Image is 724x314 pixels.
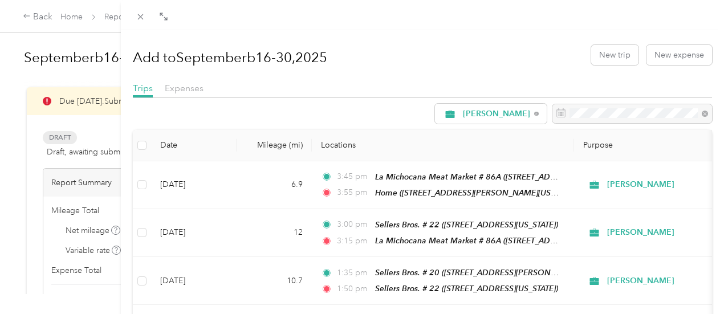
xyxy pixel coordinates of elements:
[312,130,574,161] th: Locations
[607,226,711,239] span: [PERSON_NAME]
[660,250,724,314] iframe: Everlance-gr Chat Button Frame
[151,130,237,161] th: Date
[375,284,558,293] span: Sellers Bros. # 22 ([STREET_ADDRESS][US_STATE])
[337,235,369,247] span: 3:15 pm
[337,186,369,199] span: 3:55 pm
[646,45,712,65] button: New expense
[375,220,558,229] span: Sellers Bros. # 22 ([STREET_ADDRESS][US_STATE])
[151,209,237,257] td: [DATE]
[463,110,530,118] span: [PERSON_NAME]
[133,44,327,71] h1: Add to Septemberb16-30,2025
[337,218,369,231] span: 3:00 pm
[337,267,369,279] span: 1:35 pm
[237,161,312,209] td: 6.9
[337,283,369,295] span: 1:50 pm
[375,172,620,182] span: La Michocana Meat Market # 86A ([STREET_ADDRESS][US_STATE])
[165,83,204,93] span: Expenses
[337,170,369,183] span: 3:45 pm
[375,236,620,246] span: La Michocana Meat Market # 86A ([STREET_ADDRESS][US_STATE])
[237,209,312,257] td: 12
[237,257,312,305] td: 10.7
[133,83,153,93] span: Trips
[237,130,312,161] th: Mileage (mi)
[151,257,237,305] td: [DATE]
[607,178,711,191] span: [PERSON_NAME]
[375,188,580,198] span: Home ([STREET_ADDRESS][PERSON_NAME][US_STATE])
[607,275,711,287] span: [PERSON_NAME]
[375,268,623,278] span: Sellers Bros. # 20 ([STREET_ADDRESS][PERSON_NAME][US_STATE])
[151,161,237,209] td: [DATE]
[591,45,638,65] button: New trip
